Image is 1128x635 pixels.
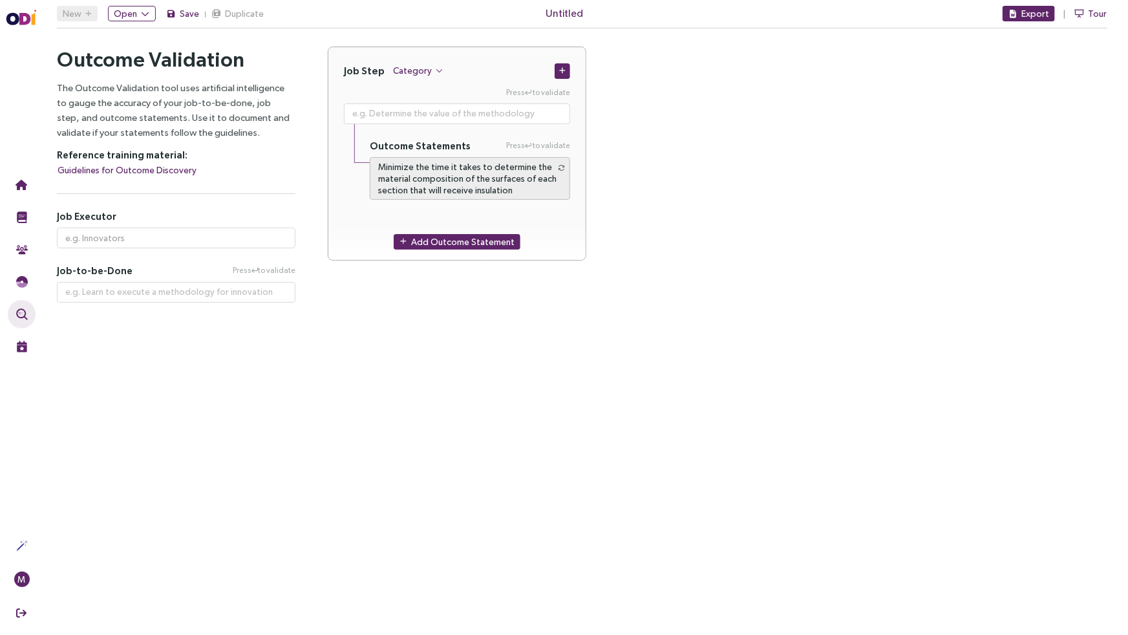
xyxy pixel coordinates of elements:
span: Save [180,6,199,21]
img: JTBD Needs Framework [16,276,28,288]
textarea: Press Enter to validate [370,157,570,200]
span: Category [393,63,432,78]
span: M [18,572,26,587]
button: Needs Framework [8,268,36,296]
span: Open [114,6,137,21]
button: M [8,565,36,594]
button: Community [8,235,36,264]
span: Job-to-be-Done [57,264,133,277]
span: Untitled [546,5,584,21]
textarea: Press Enter to validate [344,103,570,124]
textarea: Press Enter to validate [57,282,295,303]
strong: Reference training material: [57,149,187,160]
button: Export [1003,6,1055,21]
img: Training [16,211,28,223]
button: Guidelines for Outcome Discovery [57,162,197,178]
img: Live Events [16,341,28,352]
img: Community [16,244,28,255]
input: e.g. Innovators [57,228,295,248]
span: Tour [1088,6,1107,21]
button: Home [8,171,36,199]
h5: Job Executor [57,210,295,222]
p: The Outcome Validation tool uses artificial intelligence to gauge the accuracy of your job-to-be-... [57,80,295,140]
button: New [57,6,98,21]
img: Outcome Validation [16,308,28,320]
button: Add Outcome Statement [394,234,520,250]
button: Live Events [8,332,36,361]
h5: Outcome Statements [370,140,471,152]
span: Add Outcome Statement [411,235,515,249]
button: Actions [8,532,36,560]
span: Guidelines for Outcome Discovery [58,163,197,177]
button: Category [392,63,444,78]
img: Actions [16,540,28,552]
button: Save [166,6,200,21]
button: Outcome Validation [8,300,36,328]
span: Press to validate [506,140,570,152]
h4: Job Step [344,65,385,77]
h2: Outcome Validation [57,47,295,72]
span: Press to validate [233,264,295,277]
button: Tour [1074,6,1107,21]
span: Export [1021,6,1049,21]
button: Duplicate [211,6,264,21]
button: Training [8,203,36,231]
button: Sign Out [8,599,36,627]
button: Open [108,6,156,21]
